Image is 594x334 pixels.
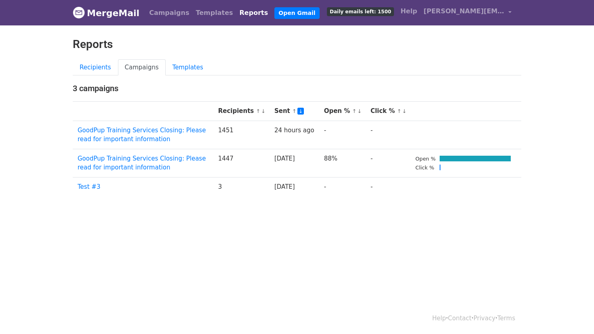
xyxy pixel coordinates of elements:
td: [DATE] [270,177,319,196]
th: Open % [319,102,366,121]
a: Privacy [474,315,495,322]
a: Help [432,315,446,322]
a: Reports [236,5,272,21]
a: GoodPup Training Services Closing: Please read for important information [78,155,206,171]
td: 3 [213,177,270,196]
a: Recipients [73,59,118,76]
a: Help [397,3,420,19]
a: Terms [497,315,515,322]
a: ↓ [357,108,362,114]
a: Campaigns [146,5,192,21]
a: ↑ [352,108,356,114]
h4: 3 campaigns [73,83,521,93]
span: Daily emails left: 1500 [327,7,394,16]
th: Click % [366,102,411,121]
img: MergeMail logo [73,6,85,19]
a: ↑ [292,108,297,114]
a: Campaigns [118,59,166,76]
td: - [366,121,411,149]
a: MergeMail [73,4,139,21]
th: Sent [270,102,319,121]
td: 1447 [213,149,270,177]
td: - [319,121,366,149]
td: - [366,177,411,196]
h2: Reports [73,38,521,51]
td: 88% [319,149,366,177]
td: - [366,149,411,177]
a: Test #3 [78,183,100,190]
a: ↑ [256,108,261,114]
a: Daily emails left: 1500 [324,3,397,19]
a: ↓ [261,108,265,114]
a: Templates [166,59,210,76]
th: Recipients [213,102,270,121]
td: 24 hours ago [270,121,319,149]
a: ↓ [297,108,304,115]
a: GoodPup Training Services Closing: Please read for important information [78,127,206,143]
span: [PERSON_NAME][EMAIL_ADDRESS][PERSON_NAME][DOMAIN_NAME] [423,6,504,16]
a: Contact [448,315,472,322]
a: ↓ [402,108,407,114]
small: Open % [415,156,436,162]
td: 1451 [213,121,270,149]
td: [DATE] [270,149,319,177]
td: - [319,177,366,196]
a: ↑ [397,108,402,114]
a: Open Gmail [274,7,319,19]
a: [PERSON_NAME][EMAIL_ADDRESS][PERSON_NAME][DOMAIN_NAME] [420,3,515,22]
small: Click % [415,165,434,171]
a: Templates [192,5,236,21]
